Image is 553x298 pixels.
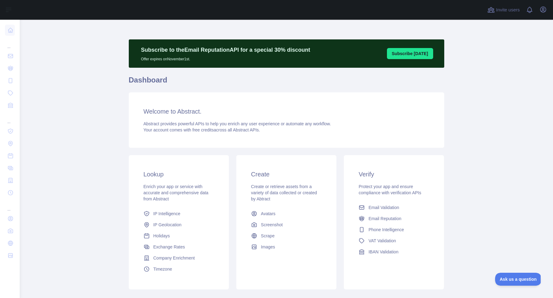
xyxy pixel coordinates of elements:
a: Scrape [249,230,324,241]
span: Avatars [261,211,275,217]
span: Exchange Rates [153,244,185,250]
a: IP Geolocation [141,219,217,230]
h3: Welcome to Abstract. [144,107,429,116]
a: Company Enrichment [141,252,217,264]
span: Email Reputation [368,215,401,222]
button: Invite users [486,5,521,15]
span: Holidays [153,233,170,239]
a: Timezone [141,264,217,275]
span: Invite users [496,6,520,14]
h1: Dashboard [129,75,444,90]
h3: Create [251,170,322,179]
span: Company Enrichment [153,255,195,261]
a: IBAN Validation [356,246,432,257]
a: Email Validation [356,202,432,213]
a: Exchange Rates [141,241,217,252]
p: Offer expires on November 1st. [141,54,310,62]
h3: Lookup [144,170,214,179]
span: Create or retrieve assets from a variety of data collected or created by Abtract [251,184,317,201]
div: ... [5,112,15,124]
span: Scrape [261,233,274,239]
a: IP Intelligence [141,208,217,219]
div: ... [5,37,15,49]
p: Subscribe to the Email Reputation API for a special 30 % discount [141,46,310,54]
span: IP Geolocation [153,222,182,228]
iframe: Toggle Customer Support [495,273,541,286]
h3: Verify [359,170,429,179]
span: free credits [193,127,214,132]
span: Phone Intelligence [368,227,404,233]
span: Timezone [153,266,172,272]
button: Subscribe [DATE] [387,48,433,59]
span: Abstract provides powerful APIs to help you enrich any user experience or automate any workflow. [144,121,331,126]
a: Email Reputation [356,213,432,224]
a: Images [249,241,324,252]
span: IP Intelligence [153,211,181,217]
a: Phone Intelligence [356,224,432,235]
span: Your account comes with across all Abstract APIs. [144,127,260,132]
span: Enrich your app or service with accurate and comprehensive data from Abstract [144,184,209,201]
span: Protect your app and ensure compliance with verification APIs [359,184,421,195]
span: Screenshot [261,222,283,228]
span: VAT Validation [368,238,396,244]
a: Screenshot [249,219,324,230]
a: VAT Validation [356,235,432,246]
span: IBAN Validation [368,249,398,255]
a: Avatars [249,208,324,219]
a: Holidays [141,230,217,241]
div: ... [5,199,15,212]
span: Email Validation [368,204,399,211]
span: Images [261,244,275,250]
